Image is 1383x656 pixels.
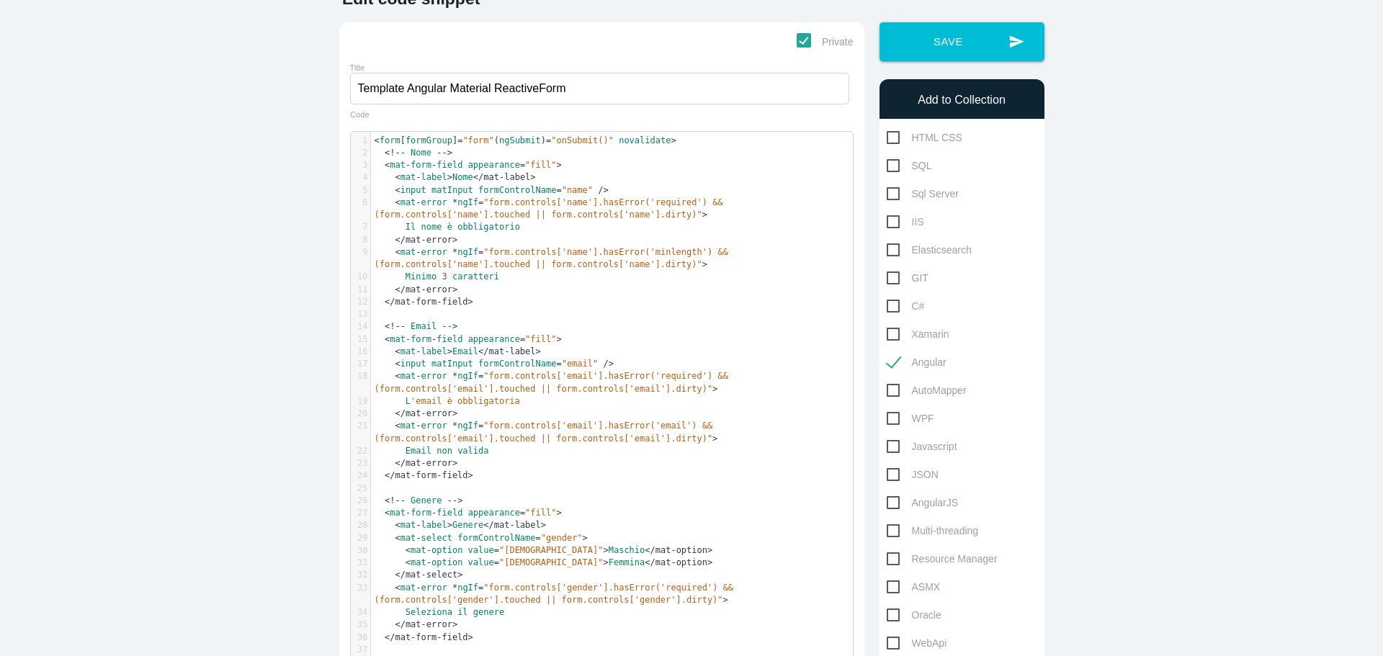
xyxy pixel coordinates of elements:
[385,470,390,480] span: <
[457,607,467,617] span: il
[452,346,478,356] span: Email
[712,433,717,444] span: >
[478,346,483,356] span: <
[406,557,411,567] span: <
[385,148,406,158] span: <!--
[645,545,650,555] span: <
[351,271,370,283] div: 10
[400,371,416,381] span: mat
[385,334,390,344] span: <
[421,520,447,530] span: label
[351,284,370,296] div: 11
[400,583,416,593] span: mat
[375,135,676,145] span: [ ] ( )
[447,346,452,356] span: >
[395,172,400,182] span: <
[351,482,370,495] div: 25
[447,222,452,232] span: è
[712,384,717,394] span: >
[416,371,421,381] span: -
[887,157,932,175] span: SQL
[411,508,431,518] span: form
[473,172,478,182] span: <
[437,508,462,518] span: field
[351,420,370,432] div: 21
[421,371,447,381] span: error
[525,508,556,518] span: "fill"
[457,135,462,145] span: =
[478,185,556,195] span: formControlName
[603,545,608,555] span: >
[603,557,608,567] span: >
[431,160,437,170] span: -
[887,241,972,259] span: Elasticsearch
[351,632,370,644] div: 36
[400,619,457,629] span: /mat-error>
[556,508,561,518] span: >
[406,271,437,282] span: Minimo
[375,421,718,443] span: "form.controls['email'].hasError('email') && (form.controls['email'].touched || form.controls['em...
[556,160,561,170] span: >
[411,334,431,344] span: form
[887,606,941,624] span: Oracle
[887,438,957,456] span: Javascript
[385,297,390,307] span: <
[400,185,426,195] span: input
[452,172,473,182] span: Nome
[483,346,540,356] span: /mat-label>
[437,148,452,158] span: -->
[468,557,494,567] span: value
[351,234,370,246] div: 8
[499,545,604,555] span: "[DEMOGRAPHIC_DATA]"
[887,325,949,343] span: Xamarin
[351,544,370,557] div: 30
[390,334,406,344] span: mat
[406,222,416,232] span: Il
[411,557,426,567] span: mat
[406,508,411,518] span: -
[478,172,535,182] span: /mat-label>
[351,619,370,631] div: 35
[525,160,556,170] span: "fill"
[351,457,370,469] div: 23
[478,371,483,381] span: =
[499,135,541,145] span: ngSubmit
[350,110,370,120] label: Code
[478,247,483,257] span: =
[520,160,525,170] span: =
[416,421,421,431] span: -
[887,94,1037,107] h6: Add to Collection
[457,583,478,593] span: ngIf
[421,247,447,257] span: error
[351,197,370,209] div: 6
[447,172,452,182] span: >
[447,520,452,530] span: >
[468,545,494,555] span: value
[426,557,431,567] span: -
[887,354,946,372] span: Angular
[351,532,370,544] div: 29
[411,148,431,158] span: Nome
[416,346,421,356] span: -
[442,321,457,331] span: -->
[351,296,370,308] div: 12
[437,446,452,456] span: non
[421,197,447,207] span: error
[390,470,473,480] span: /mat-form-field>
[887,522,979,540] span: Multi-threading
[650,557,713,567] span: /mat-option>
[478,359,556,369] span: formControlName
[483,520,488,530] span: <
[499,557,604,567] span: "[DEMOGRAPHIC_DATA]"
[351,507,370,519] div: 27
[478,583,483,593] span: =
[702,210,707,220] span: >
[351,408,370,420] div: 20
[457,421,478,431] span: ngIf
[351,469,370,482] div: 24
[395,371,400,381] span: <
[400,359,426,369] span: input
[452,520,483,530] span: Genere
[457,533,535,543] span: formControlName
[421,533,452,543] span: select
